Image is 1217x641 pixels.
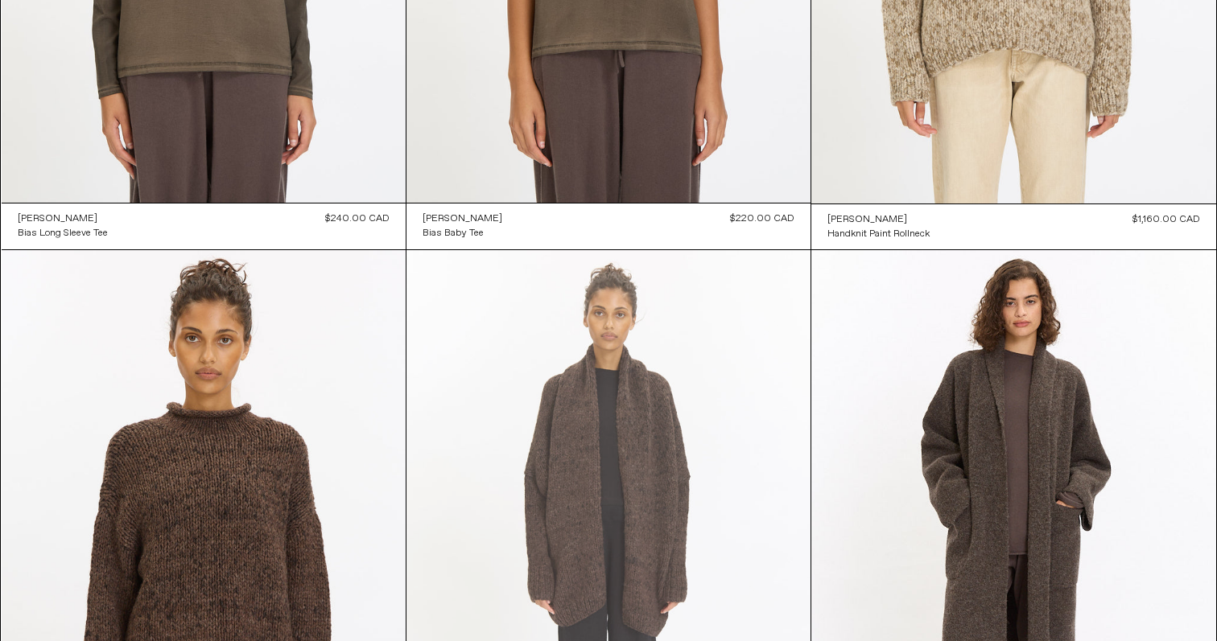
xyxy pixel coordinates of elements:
div: Bias Long Sleeve Tee [18,227,108,240]
div: $220.00 CAD [730,212,794,226]
div: $1,160.00 CAD [1132,212,1200,227]
a: [PERSON_NAME] [18,212,108,226]
div: [PERSON_NAME] [827,213,907,227]
div: Handknit Paint Rollneck [827,228,930,241]
a: [PERSON_NAME] [423,212,502,226]
div: [PERSON_NAME] [18,212,97,226]
div: $240.00 CAD [325,212,390,226]
a: [PERSON_NAME] [827,212,930,227]
a: Bias Long Sleeve Tee [18,226,108,240]
a: Handknit Paint Rollneck [827,227,930,241]
a: Bias Baby Tee [423,226,502,240]
div: Bias Baby Tee [423,227,484,240]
